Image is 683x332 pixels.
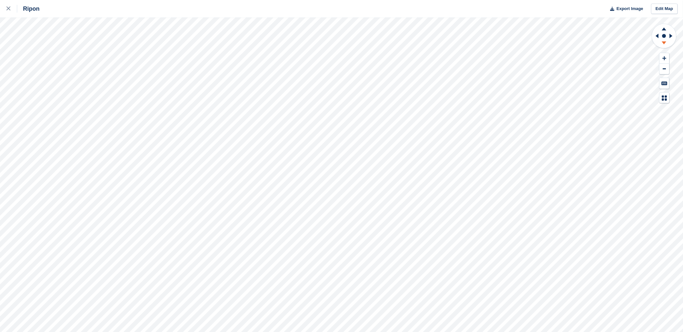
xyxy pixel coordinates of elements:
[660,64,669,74] button: Zoom Out
[660,78,669,89] button: Keyboard Shortcuts
[617,6,643,12] span: Export Image
[651,4,678,14] a: Edit Map
[660,93,669,103] button: Map Legend
[660,53,669,64] button: Zoom In
[606,4,643,14] button: Export Image
[17,5,40,13] div: Ripon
